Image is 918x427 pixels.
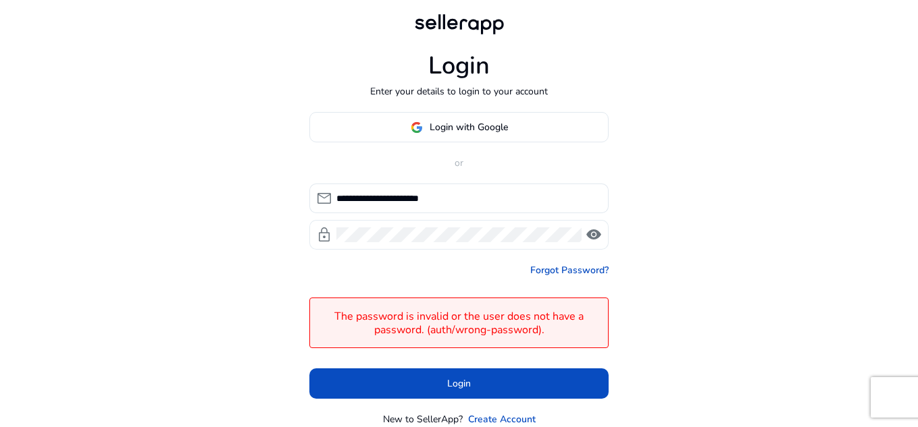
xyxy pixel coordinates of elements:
h4: The password is invalid or the user does not have a password. (auth/wrong-password). [317,310,601,336]
button: Login with Google [309,112,609,142]
span: mail [316,190,332,206]
p: or [309,156,609,170]
button: Login [309,368,609,399]
span: lock [316,227,332,243]
p: Enter your details to login to your account [370,84,548,98]
span: visibility [586,227,602,243]
span: Login [447,376,471,391]
img: google-logo.svg [411,121,423,134]
p: New to SellerApp? [383,412,463,426]
h1: Login [428,51,490,80]
a: Create Account [468,412,536,426]
span: Login with Google [430,120,508,134]
a: Forgot Password? [530,263,609,277]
